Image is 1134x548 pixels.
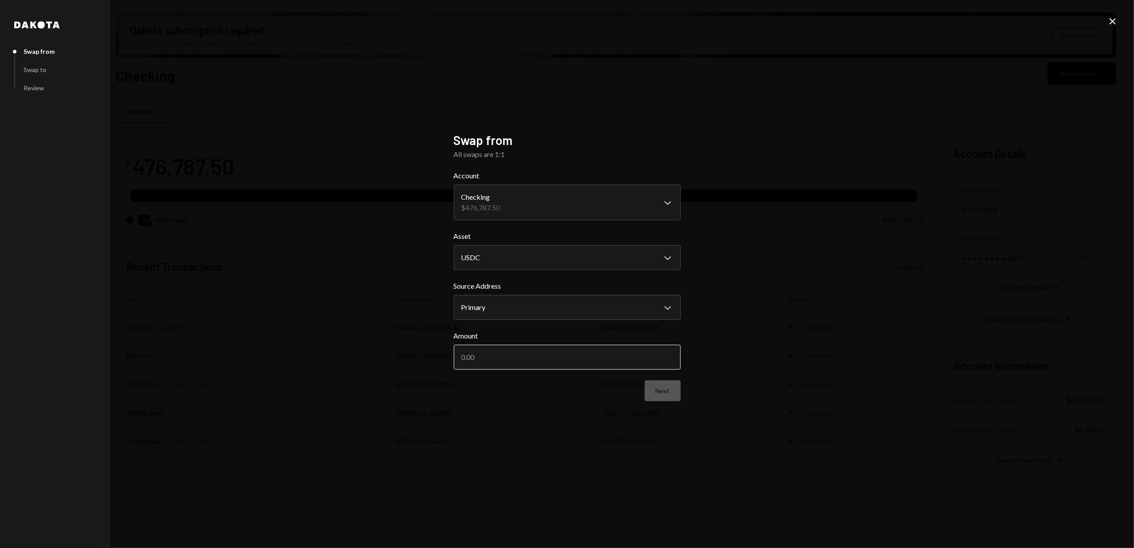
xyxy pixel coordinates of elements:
label: Asset [454,231,681,242]
div: All swaps are 1:1 [454,149,681,160]
div: Review [24,84,44,92]
button: Source Address [454,295,681,320]
label: Source Address [454,281,681,291]
input: 0.00 [454,345,681,370]
div: Swap from [24,48,55,55]
label: Amount [454,330,681,341]
h2: Swap from [454,132,681,149]
div: Swap to [24,66,46,73]
button: Asset [454,245,681,270]
button: Account [454,185,681,220]
label: Account [454,170,681,181]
